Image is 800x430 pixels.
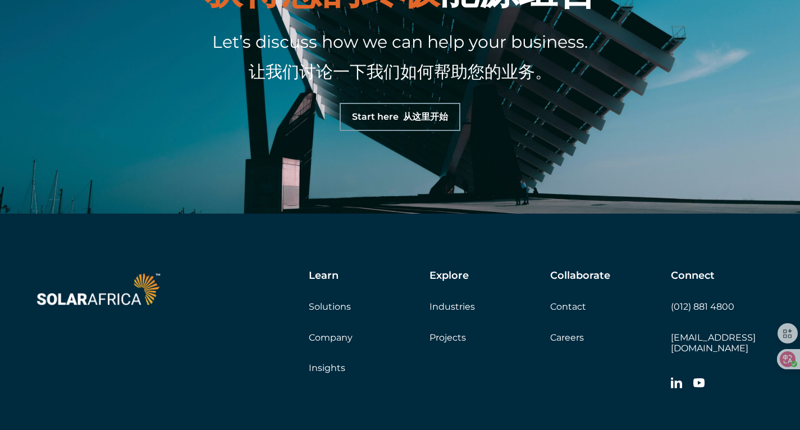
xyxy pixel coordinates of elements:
[309,332,353,343] a: Company
[249,61,552,82] font: 让我们讨论一下我们如何帮助您的业务。
[550,270,610,282] h5: Collaborate
[429,332,466,343] a: Projects
[671,270,715,282] h5: Connect
[309,270,339,282] h5: Learn
[429,270,469,282] h5: Explore
[340,103,460,131] a: Start here 从这里开始
[309,301,351,312] a: Solutions
[550,301,586,312] a: Contact
[403,111,448,122] font: 从这里开始
[352,112,448,121] span: Start here
[550,332,584,343] a: Careers
[671,301,734,312] a: (012) 881 4800
[671,332,756,354] a: [EMAIL_ADDRESS][DOMAIN_NAME]
[429,301,475,312] a: Industries
[309,363,345,373] a: Insights
[86,29,715,89] h4: Let’s discuss how we can help your business.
